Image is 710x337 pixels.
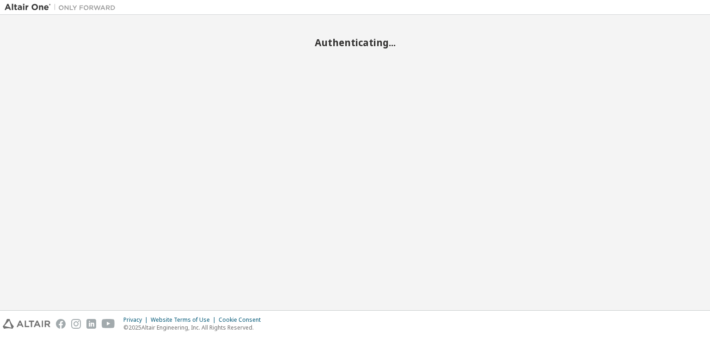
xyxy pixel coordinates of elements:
[56,319,66,329] img: facebook.svg
[3,319,50,329] img: altair_logo.svg
[71,319,81,329] img: instagram.svg
[151,316,219,324] div: Website Terms of Use
[123,316,151,324] div: Privacy
[86,319,96,329] img: linkedin.svg
[219,316,266,324] div: Cookie Consent
[123,324,266,331] p: © 2025 Altair Engineering, Inc. All Rights Reserved.
[102,319,115,329] img: youtube.svg
[5,36,705,48] h2: Authenticating...
[5,3,120,12] img: Altair One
